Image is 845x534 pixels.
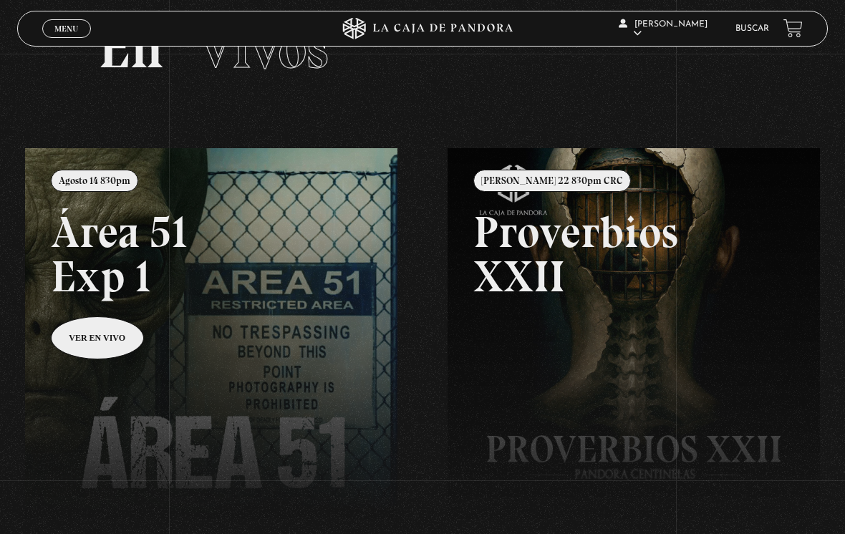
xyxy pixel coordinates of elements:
[54,24,78,33] span: Menu
[783,19,803,38] a: View your shopping cart
[50,37,84,47] span: Cerrar
[98,19,747,77] h2: En
[198,14,329,82] span: Vivos
[619,20,708,38] span: [PERSON_NAME]
[735,24,769,33] a: Buscar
